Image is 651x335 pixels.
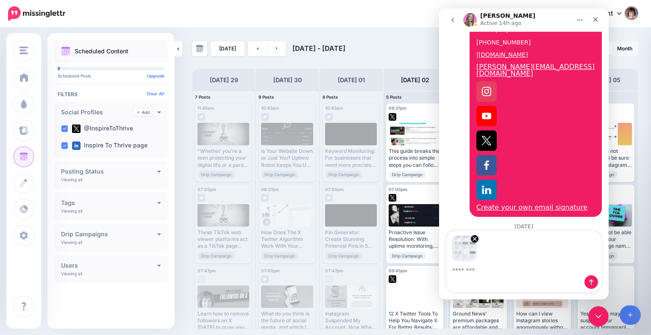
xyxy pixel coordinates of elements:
img: twitter-square.png [389,194,396,202]
a: [DOMAIN_NAME] [39,43,89,50]
button: Send a message… [145,267,159,280]
a: Create your own email signature [37,195,148,203]
span: Drip Campaign [325,252,362,260]
div: What do you think is the future of social media, and which is your favorite platform? Read more 👉... [261,310,313,331]
img: twitter-grey-square.png [198,194,205,202]
h4: [DATE] 29 [210,75,238,85]
h4: [DATE] 02 [401,75,429,85]
img: facebook [37,147,58,167]
img: Image preview 1 of 1 [13,227,38,252]
div: Pin Generator: Create Stunning Pinterest Pins in 5 Minutes! ▸ [URL] [325,229,377,250]
span: 10:43am [325,105,343,111]
img: menu.png [19,47,28,54]
label: @InspireToThrive [72,125,133,133]
a: [PERSON_NAME][EMAIL_ADDRESS][DOMAIN_NAME] [37,54,156,69]
p: Viewing all [61,208,82,213]
div: These TikTok web viewer platforms act as a TikTok page viewer, letting you easily browse content.... [198,229,249,250]
h4: [DATE] 01 [338,75,365,85]
img: twitter-grey-square.png [261,113,269,121]
div: This guide breaks the process into simple steps you can follow [DATE], showing you how to create ... [389,148,440,169]
img: Missinglettr [8,6,65,21]
h4: [DATE] 30 [273,75,302,85]
span: Drip Campaign [198,171,235,178]
p: Viewing all [61,271,82,276]
p: Scheduled Posts [58,74,164,78]
p: Viewing all [61,240,82,245]
a: instagram [37,73,156,93]
span: 06:37pm [389,105,406,111]
a: youtube [37,97,156,118]
p: Viewing all [61,177,82,182]
h4: Social Profiles [61,109,134,115]
button: Remove image 1 [32,227,39,234]
img: twitter [37,122,58,142]
span: [DATE] - [DATE] [292,44,345,53]
div: 12 X Twitter Tools To Help You Navigate X For Better Results: [URL] [389,310,440,331]
textarea: Message… [7,252,162,267]
div: Keyword Monitoring: For businesses that need more precision, Uptime Robot can look for specific k... [325,148,377,169]
iframe: Intercom live chat [439,8,609,299]
span: 11:45am [198,105,214,111]
iframe: Intercom live chat [588,306,609,327]
div: Learn how to remove followers on X [DATE] to grow your account organically. Read more 👉 [URL] [198,310,249,331]
img: twitter-grey-square.png [261,275,269,283]
a: Month [612,42,637,55]
img: linkedin-grey-square.png [198,275,205,283]
img: twitter-grey-square.png [325,113,333,121]
img: calendar.png [61,47,70,56]
img: youtube [37,97,58,118]
img: twitter-square.png [389,113,396,121]
img: instagram [37,73,58,93]
span: 5 Posts [386,94,402,100]
div: How Does The X Twitter Algorithm Work With Your Preferences? Read more 👉 [URL] [261,229,313,250]
a: facebook [37,147,156,167]
div: Yes, Twitter may suspend your account temporarily or permanent if you continually ignore that con... [580,310,632,331]
a: Upgrade [147,73,164,78]
span: 07:05pm [261,268,280,273]
div: Proactive Issue Resolution: With uptime monitoring, you’re instantly alerted whenever your site g... [389,229,440,250]
label: Inspire To Thrive page [72,141,147,150]
img: twitter-square.png [72,125,81,133]
span: Drip Campaign [389,252,426,260]
span: 09:45pm [389,268,407,273]
img: linkedin-square.png [72,141,81,150]
img: twitter-grey-square.png [198,113,205,121]
div: Image previews [7,222,162,252]
p: Scheduled Content [75,48,128,54]
div: "Whether you’re a teen protecting your digital life or a parent guiding your child online, or an ... [198,148,249,169]
img: linkedin [37,171,58,191]
div: How can I view Instagram stories anonymously without an account? Read more 👉 [URL] [516,310,568,331]
a: linkedin [37,171,156,191]
span: 07:05pm [325,187,344,192]
span: 07:05pm [389,187,407,192]
img: linkedin-grey-square.png [325,275,333,283]
h4: Posting Status [61,169,157,174]
span: 10:43am [261,105,279,111]
span: Drip Campaign [325,171,362,178]
div: Instagram Suspended My Account, Now What? What To Do If Instagram Suspends Your Account: Read mor... [325,310,377,331]
img: twitter-grey-square.png [261,194,269,202]
span: Drip Campaign [261,252,298,260]
span: 7 Posts [195,94,211,100]
a: Add [134,108,153,116]
a: My Account [565,3,638,24]
h4: Users [61,263,157,269]
span: Drip Campaign [261,171,298,178]
span: 8 Posts [323,94,338,100]
a: twitter [37,122,156,142]
a: Clear All [147,91,164,96]
div: | [37,42,156,51]
a: [DATE] [211,41,245,56]
div: Ground News' premium packages are affordable and valuable for readers, bloggers, marketers, and j... [453,310,504,331]
span: Drip Campaign [198,252,235,260]
img: twitter-square.png [389,275,396,283]
span: 07:47pm [325,268,343,273]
